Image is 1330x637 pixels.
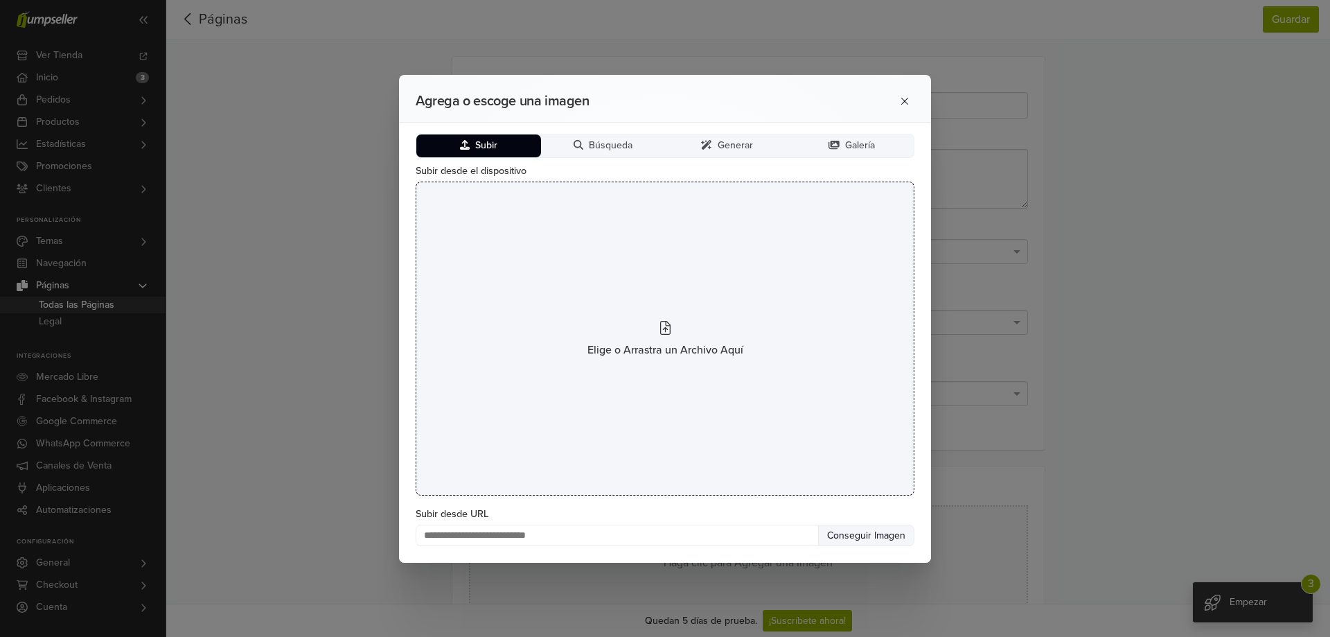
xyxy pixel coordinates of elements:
[416,134,541,157] button: Subir
[416,93,840,110] h2: Agrega o escoge una imagen
[871,530,905,541] span: Imagen
[718,140,753,152] span: Generar
[416,164,914,179] label: Subir desde el dispositivo
[790,134,914,157] button: Galería
[818,525,914,546] button: Conseguir Imagen
[845,140,875,152] span: Galería
[416,507,914,522] label: Subir desde URL
[475,140,497,152] span: Subir
[541,134,666,157] button: Búsqueda
[587,342,743,358] span: Elige o Arrastra un Archivo Aquí
[665,134,790,157] button: Generar
[589,140,632,152] span: Búsqueda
